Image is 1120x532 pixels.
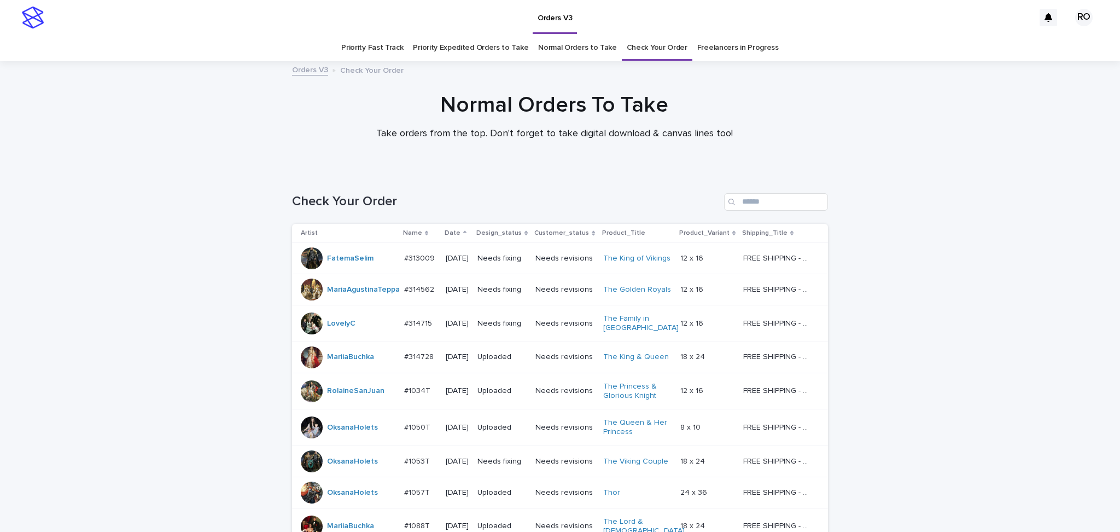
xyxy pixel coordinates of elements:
[476,227,522,239] p: Design_status
[680,519,707,531] p: 18 x 24
[742,227,787,239] p: Shipping_Title
[680,350,707,362] p: 18 x 24
[404,283,436,294] p: #314562
[404,384,433,396] p: #1034T
[327,488,378,498] a: OksanaHolets
[413,35,528,61] a: Priority Expedited Orders to Take
[446,352,469,362] p: [DATE]
[292,373,828,409] tr: RolaineSanJuan #1034T#1034T [DATE]UploadedNeeds revisionsThe Princess & Glorious Knight 12 x 1612...
[477,457,527,466] p: Needs fixing
[603,457,668,466] a: The Viking Couple
[327,319,355,328] a: LovelyC
[446,386,469,396] p: [DATE]
[535,352,594,362] p: Needs revisions
[602,227,645,239] p: Product_Title
[743,519,813,531] p: FREE SHIPPING - preview in 1-2 business days, after your approval delivery will take 5-10 b.d.
[292,274,828,305] tr: MariaAgustinaTeppa #314562#314562 [DATE]Needs fixingNeeds revisionsThe Golden Royals 12 x 1612 x ...
[327,423,378,432] a: OksanaHolets
[292,477,828,508] tr: OksanaHolets #1057T#1057T [DATE]UploadedNeeds revisionsThor 24 x 3624 x 36 FREE SHIPPING - previe...
[404,317,434,328] p: #314715
[743,486,813,498] p: FREE SHIPPING - preview in 1-2 business days, after your approval delivery will take 5-10 b.d.
[404,252,437,263] p: #313009
[404,421,433,432] p: #1050T
[327,352,374,362] a: MariiaBuchka
[327,386,384,396] a: RolaineSanJuan
[534,227,589,239] p: Customer_status
[743,455,813,466] p: FREE SHIPPING - preview in 1-2 business days, after your approval delivery will take 5-10 b.d.
[680,486,709,498] p: 24 x 36
[535,386,594,396] p: Needs revisions
[535,285,594,294] p: Needs revisions
[743,384,813,396] p: FREE SHIPPING - preview in 1-2 business days, after your approval delivery will take 5-10 b.d.
[603,382,672,401] a: The Princess & Glorious Knight
[292,409,828,446] tr: OksanaHolets #1050T#1050T [DATE]UploadedNeeds revisionsThe Queen & Her Princess 8 x 108 x 10 FREE...
[603,488,620,498] a: Thor
[1075,9,1093,26] div: RO
[477,423,527,432] p: Uploaded
[680,252,705,263] p: 12 x 16
[301,227,318,239] p: Artist
[327,285,400,294] a: MariaAgustinaTeppa
[446,457,469,466] p: [DATE]
[627,35,687,61] a: Check Your Order
[535,254,594,263] p: Needs revisions
[743,421,813,432] p: FREE SHIPPING - preview in 1-2 business days, after your approval delivery will take 5-10 b.d.
[404,455,432,466] p: #1053T
[680,421,703,432] p: 8 x 10
[446,254,469,263] p: [DATE]
[292,243,828,274] tr: FatemaSelim #313009#313009 [DATE]Needs fixingNeeds revisionsThe King of Vikings 12 x 1612 x 16 FR...
[724,193,828,211] input: Search
[477,488,527,498] p: Uploaded
[446,488,469,498] p: [DATE]
[292,194,720,210] h1: Check Your Order
[340,63,404,76] p: Check Your Order
[535,457,594,466] p: Needs revisions
[697,35,779,61] a: Freelancers in Progress
[404,519,432,531] p: #1088T
[446,522,469,531] p: [DATE]
[535,488,594,498] p: Needs revisions
[477,352,527,362] p: Uploaded
[680,317,705,328] p: 12 x 16
[341,35,403,61] a: Priority Fast Track
[477,319,527,328] p: Needs fixing
[292,342,828,373] tr: MariiaBuchka #314728#314728 [DATE]UploadedNeeds revisionsThe King & Queen 18 x 2418 x 24 FREE SHI...
[446,319,469,328] p: [DATE]
[743,350,813,362] p: FREE SHIPPING - preview in 1-2 business days, after your approval delivery will take 5-10 b.d.
[743,317,813,328] p: FREE SHIPPING - preview in 1-2 business days, after your approval delivery will take 5-10 b.d.
[603,254,670,263] a: The King of Vikings
[535,522,594,531] p: Needs revisions
[680,455,707,466] p: 18 x 24
[336,128,773,140] p: Take orders from the top. Don't forget to take digital download & canvas lines too!
[446,285,469,294] p: [DATE]
[680,283,705,294] p: 12 x 16
[22,7,44,28] img: stacker-logo-s-only.png
[477,254,527,263] p: Needs fixing
[404,350,436,362] p: #314728
[743,252,813,263] p: FREE SHIPPING - preview in 1-2 business days, after your approval delivery will take 5-10 b.d.
[477,285,527,294] p: Needs fixing
[292,446,828,477] tr: OksanaHolets #1053T#1053T [DATE]Needs fixingNeeds revisionsThe Viking Couple 18 x 2418 x 24 FREE ...
[679,227,730,239] p: Product_Variant
[292,63,328,76] a: Orders V3
[538,35,617,61] a: Normal Orders to Take
[287,92,822,118] h1: Normal Orders To Take
[327,457,378,466] a: OksanaHolets
[743,283,813,294] p: FREE SHIPPING - preview in 1-2 business days, after your approval delivery will take 5-10 b.d.
[535,423,594,432] p: Needs revisions
[535,319,594,328] p: Needs revisions
[603,352,669,362] a: The King & Queen
[327,254,374,263] a: FatemaSelim
[477,386,527,396] p: Uploaded
[680,384,705,396] p: 12 x 16
[603,314,679,333] a: The Family in [GEOGRAPHIC_DATA]
[404,486,432,498] p: #1057T
[477,522,527,531] p: Uploaded
[603,418,672,437] a: The Queen & Her Princess
[327,522,374,531] a: MariiaBuchka
[446,423,469,432] p: [DATE]
[292,305,828,342] tr: LovelyC #314715#314715 [DATE]Needs fixingNeeds revisionsThe Family in [GEOGRAPHIC_DATA] 12 x 1612...
[403,227,422,239] p: Name
[603,285,671,294] a: The Golden Royals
